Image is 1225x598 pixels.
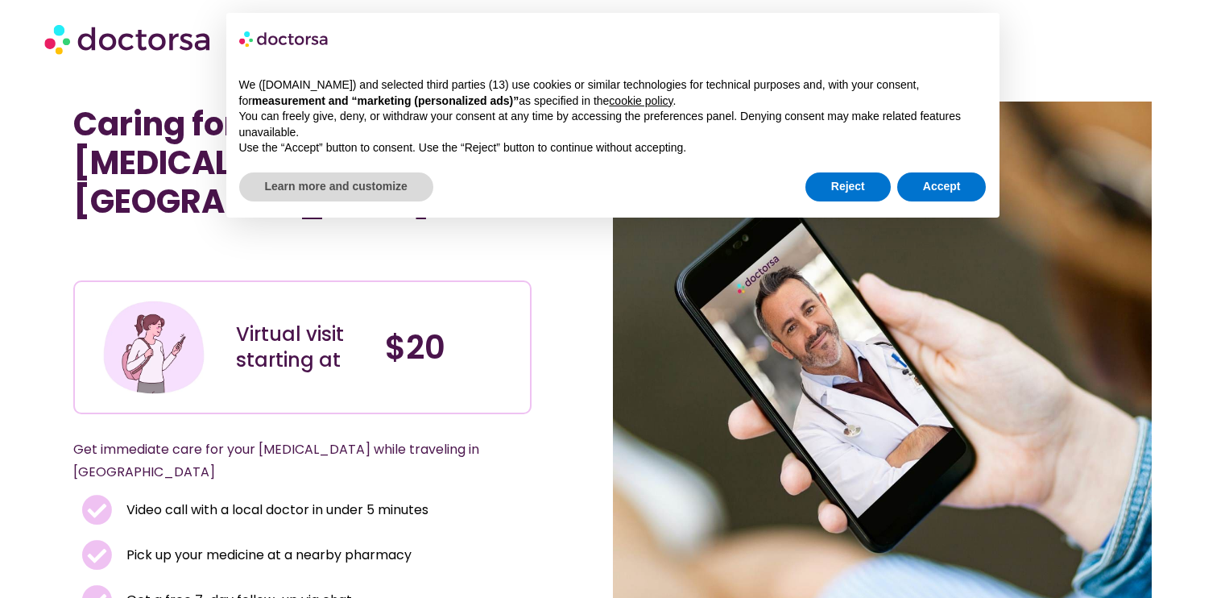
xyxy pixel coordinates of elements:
button: Accept [897,172,987,201]
strong: measurement and “marketing (personalized ads)” [252,94,519,107]
p: You can freely give, deny, or withdraw your consent at any time by accessing the preferences pane... [239,109,987,140]
span: Pick up your medicine at a nearby pharmacy [122,544,412,567]
h4: $20 [385,328,518,367]
iframe: Customer reviews powered by Trustpilot [81,245,323,264]
p: Get immediate care for your [MEDICAL_DATA] while traveling in [GEOGRAPHIC_DATA] [73,438,493,484]
img: logo [239,26,329,52]
button: Reject [805,172,891,201]
div: Virtual visit starting at [236,322,369,373]
p: We ([DOMAIN_NAME]) and selected third parties (13) use cookies or similar technologies for techni... [239,77,987,109]
span: Video call with a local doctor in under 5 minutes [122,499,428,521]
a: cookie policy [609,94,673,107]
h1: Caring for [MEDICAL_DATA] in [GEOGRAPHIC_DATA] [73,105,532,221]
img: Illustration depicting a young woman in a casual outfit, engaged with her smartphone. She has a p... [101,294,207,401]
button: Learn more and customize [239,172,433,201]
p: Use the “Accept” button to consent. Use the “Reject” button to continue without accepting. [239,140,987,156]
